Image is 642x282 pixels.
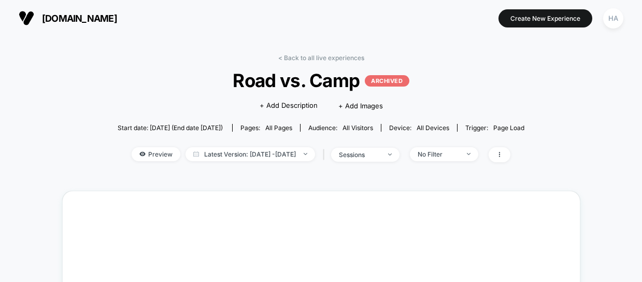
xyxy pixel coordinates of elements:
span: all devices [417,124,449,132]
button: [DOMAIN_NAME] [16,10,120,26]
a: < Back to all live experiences [278,54,364,62]
p: ARCHIVED [365,75,409,87]
span: | [320,147,331,162]
img: end [388,153,392,156]
img: calendar [193,151,199,157]
span: Latest Version: [DATE] - [DATE] [186,147,315,161]
span: All Visitors [343,124,373,132]
div: No Filter [418,150,459,158]
span: Road vs. Camp [138,69,504,91]
span: + Add Images [338,102,383,110]
span: [DOMAIN_NAME] [42,13,117,24]
span: Preview [132,147,180,161]
span: Start date: [DATE] (End date [DATE]) [118,124,223,132]
div: Pages: [240,124,292,132]
button: Create New Experience [498,9,592,27]
div: Trigger: [465,124,524,132]
span: + Add Description [260,101,318,111]
img: Visually logo [19,10,34,26]
span: Device: [381,124,457,132]
div: Audience: [308,124,373,132]
img: end [304,153,307,155]
button: HA [600,8,626,29]
div: sessions [339,151,380,159]
div: HA [603,8,623,29]
img: end [467,153,470,155]
span: all pages [265,124,292,132]
span: Page Load [493,124,524,132]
